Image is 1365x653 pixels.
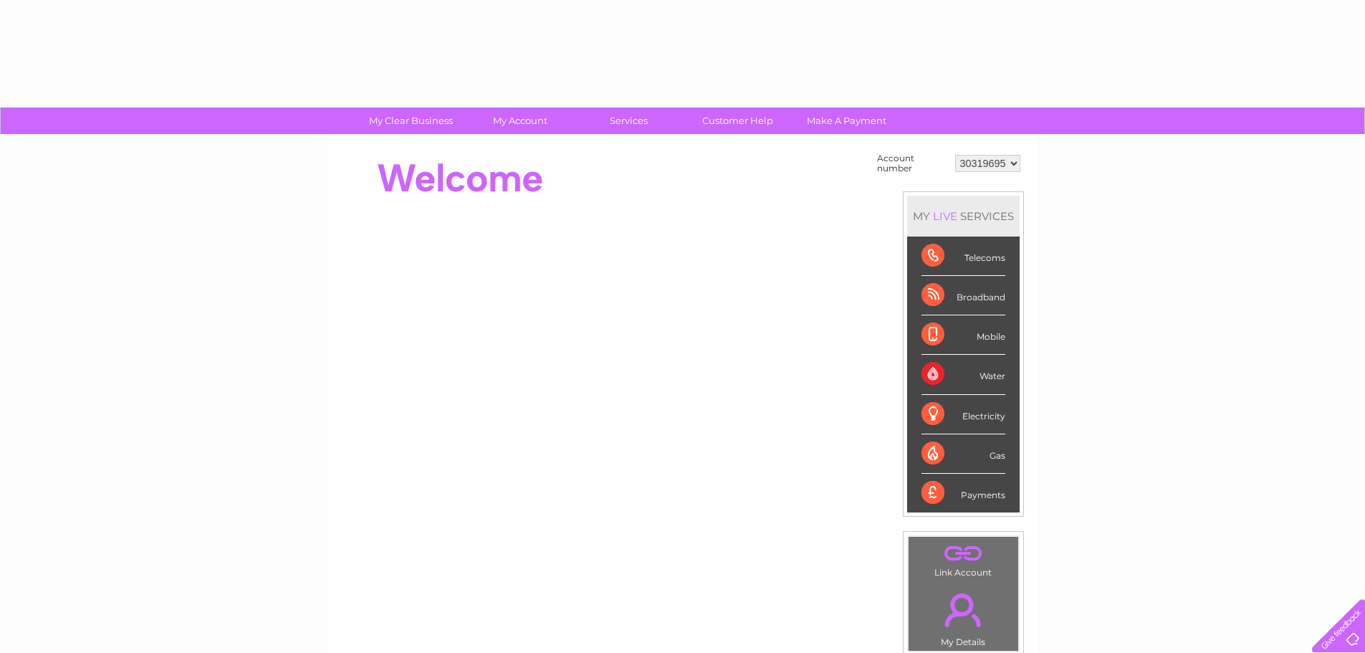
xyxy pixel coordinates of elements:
div: Gas [921,434,1005,474]
a: Make A Payment [787,108,906,134]
td: Link Account [908,536,1019,581]
div: Water [921,355,1005,394]
div: Telecoms [921,237,1005,276]
td: Account number [873,150,952,177]
td: My Details [908,581,1019,652]
a: My Clear Business [352,108,470,134]
div: MY SERVICES [907,196,1020,237]
div: Mobile [921,315,1005,355]
a: Services [570,108,688,134]
a: Customer Help [679,108,797,134]
a: . [912,585,1015,635]
div: Payments [921,474,1005,513]
div: LIVE [930,209,960,223]
a: . [912,540,1015,566]
div: Broadband [921,276,1005,315]
div: Electricity [921,395,1005,434]
a: My Account [461,108,579,134]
